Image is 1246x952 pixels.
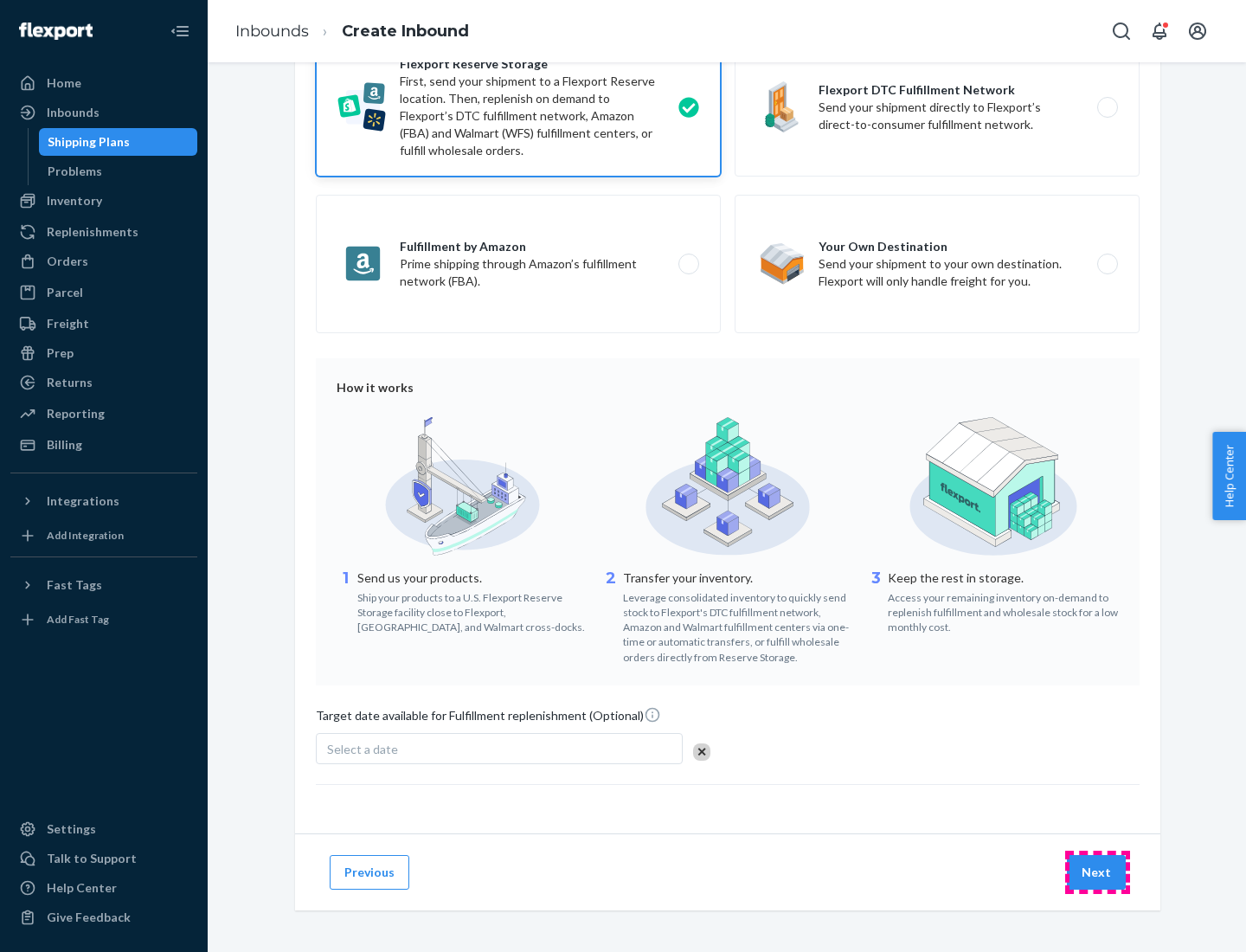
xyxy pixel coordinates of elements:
div: Replenishments [47,223,138,241]
a: Freight [10,310,197,338]
a: Prep [10,339,197,367]
div: Billing [47,436,82,453]
a: Inbounds [235,22,309,41]
div: Access your remaining inventory on-demand to replenish fulfillment and wholesale stock for a low ... [888,587,1119,634]
div: Add Integration [47,528,124,543]
div: Orders [47,253,88,270]
div: Home [47,74,81,92]
div: 2 [602,568,620,665]
div: Reporting [47,405,105,422]
p: Keep the rest in storage. [888,569,1119,587]
div: Prep [47,344,74,362]
a: Problems [39,158,198,185]
div: Settings [47,820,96,838]
div: Integrations [47,492,119,510]
div: Ship your products to a U.S. Flexport Reserve Storage facility close to Flexport, [GEOGRAPHIC_DAT... [357,587,588,634]
a: Reporting [10,400,197,428]
button: Open account menu [1180,14,1215,48]
a: Returns [10,369,197,396]
div: How it works [337,379,1119,396]
div: Help Center [47,879,117,897]
a: Inbounds [10,99,197,126]
a: Settings [10,815,197,843]
button: Open Search Box [1104,14,1139,48]
a: Inventory [10,187,197,215]
a: Parcel [10,279,197,306]
span: Target date available for Fulfillment replenishment (Optional) [316,706,661,731]
div: Leverage consolidated inventory to quickly send stock to Flexport's DTC fulfillment network, Amaz... [623,587,854,665]
button: Next [1067,855,1126,890]
a: Home [10,69,197,97]
p: Transfer your inventory. [623,569,854,587]
button: Integrations [10,487,197,515]
div: Returns [47,374,93,391]
img: Flexport logo [19,23,93,40]
button: Help Center [1212,432,1246,520]
a: Shipping Plans [39,128,198,156]
div: 3 [867,568,884,634]
button: Previous [330,855,409,890]
button: Close Navigation [163,14,197,48]
a: Add Integration [10,522,197,550]
div: Talk to Support [47,850,137,867]
a: Billing [10,431,197,459]
button: Fast Tags [10,571,197,599]
a: Add Fast Tag [10,606,197,634]
div: Fast Tags [47,576,102,594]
a: Talk to Support [10,845,197,872]
div: Give Feedback [47,909,131,926]
div: Add Fast Tag [47,612,109,627]
div: Inventory [47,192,102,209]
a: Replenishments [10,218,197,246]
div: Parcel [47,284,83,301]
a: Orders [10,248,197,275]
div: Shipping Plans [48,133,130,151]
div: Freight [47,315,89,332]
button: Open notifications [1142,14,1177,48]
a: Create Inbound [342,22,469,41]
div: 1 [337,568,354,634]
span: Select a date [327,742,398,756]
div: Problems [48,163,102,180]
div: Inbounds [47,104,100,121]
p: Send us your products. [357,569,588,587]
ol: breadcrumbs [222,6,483,57]
a: Help Center [10,874,197,902]
button: Give Feedback [10,904,197,931]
